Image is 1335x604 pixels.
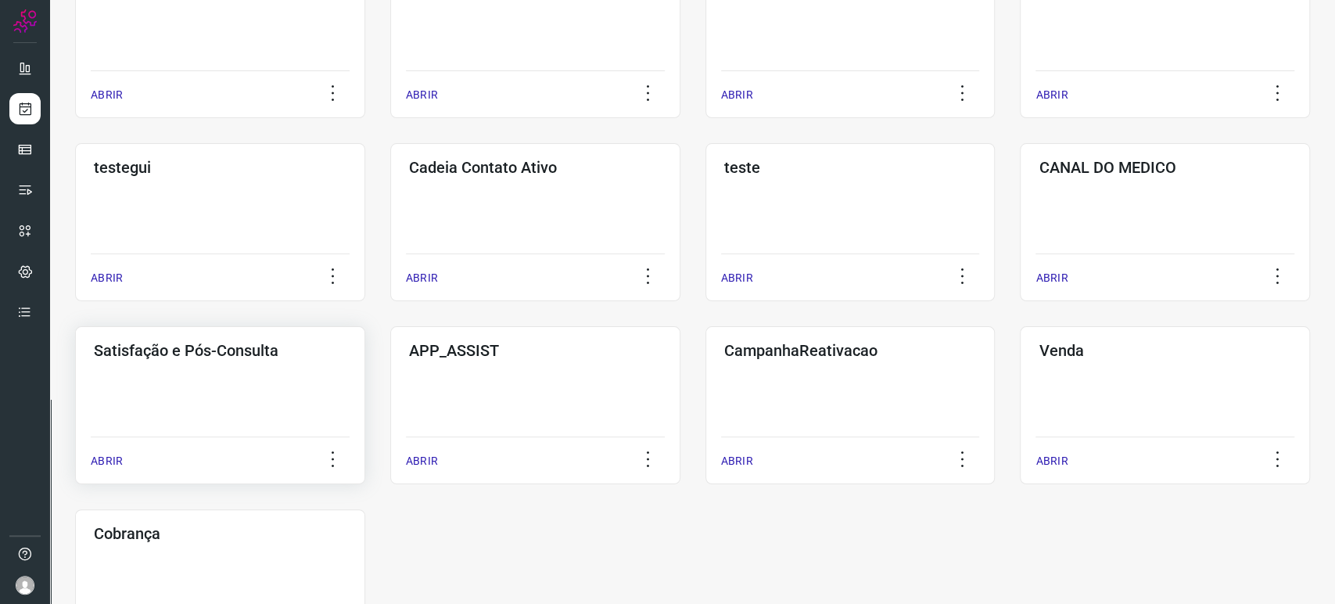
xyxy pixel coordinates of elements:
p: ABRIR [406,453,438,469]
p: ABRIR [1035,453,1068,469]
h3: Cobrança [94,524,346,543]
h3: teste [724,158,977,177]
p: ABRIR [91,453,123,469]
h3: APP_ASSIST [409,341,662,360]
p: ABRIR [1035,87,1068,103]
img: Logo [13,9,37,33]
h3: Satisfação e Pós-Consulta [94,341,346,360]
p: ABRIR [721,87,753,103]
p: ABRIR [91,87,123,103]
p: ABRIR [91,270,123,286]
h3: CampanhaReativacao [724,341,977,360]
p: ABRIR [1035,270,1068,286]
p: ABRIR [721,270,753,286]
p: ABRIR [406,270,438,286]
h3: Cadeia Contato Ativo [409,158,662,177]
img: avatar-user-boy.jpg [16,576,34,595]
p: ABRIR [406,87,438,103]
p: ABRIR [721,453,753,469]
h3: CANAL DO MEDICO [1039,158,1291,177]
h3: Venda [1039,341,1291,360]
h3: testegui [94,158,346,177]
